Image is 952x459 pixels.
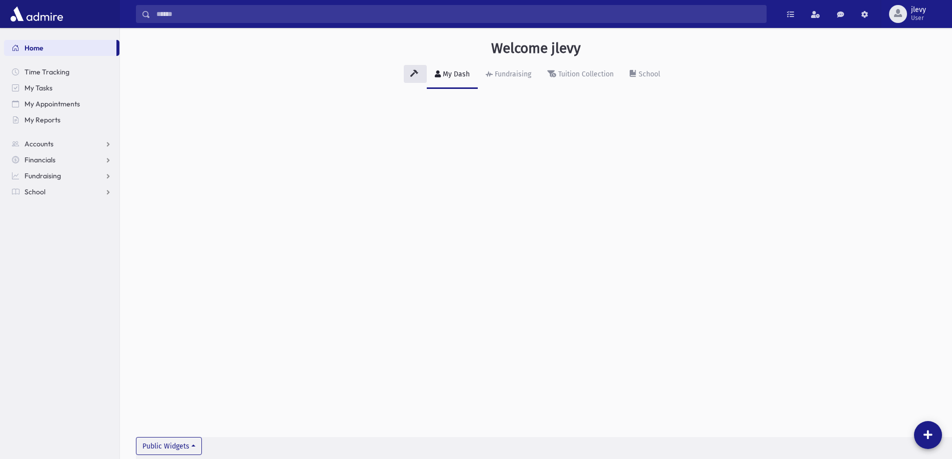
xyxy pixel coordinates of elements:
[622,61,668,89] a: School
[24,187,45,196] span: School
[24,155,55,164] span: Financials
[4,96,119,112] a: My Appointments
[4,184,119,200] a: School
[911,14,926,22] span: User
[150,5,766,23] input: Search
[556,70,614,78] div: Tuition Collection
[4,64,119,80] a: Time Tracking
[4,112,119,128] a: My Reports
[24,115,60,124] span: My Reports
[4,80,119,96] a: My Tasks
[491,40,581,57] h3: Welcome jlevy
[136,437,202,455] button: Public Widgets
[911,6,926,14] span: jlevy
[4,168,119,184] a: Fundraising
[24,43,43,52] span: Home
[24,67,69,76] span: Time Tracking
[493,70,531,78] div: Fundraising
[539,61,622,89] a: Tuition Collection
[24,99,80,108] span: My Appointments
[8,4,65,24] img: AdmirePro
[24,139,53,148] span: Accounts
[441,70,470,78] div: My Dash
[637,70,660,78] div: School
[24,171,61,180] span: Fundraising
[478,61,539,89] a: Fundraising
[4,152,119,168] a: Financials
[24,83,52,92] span: My Tasks
[427,61,478,89] a: My Dash
[4,40,116,56] a: Home
[4,136,119,152] a: Accounts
